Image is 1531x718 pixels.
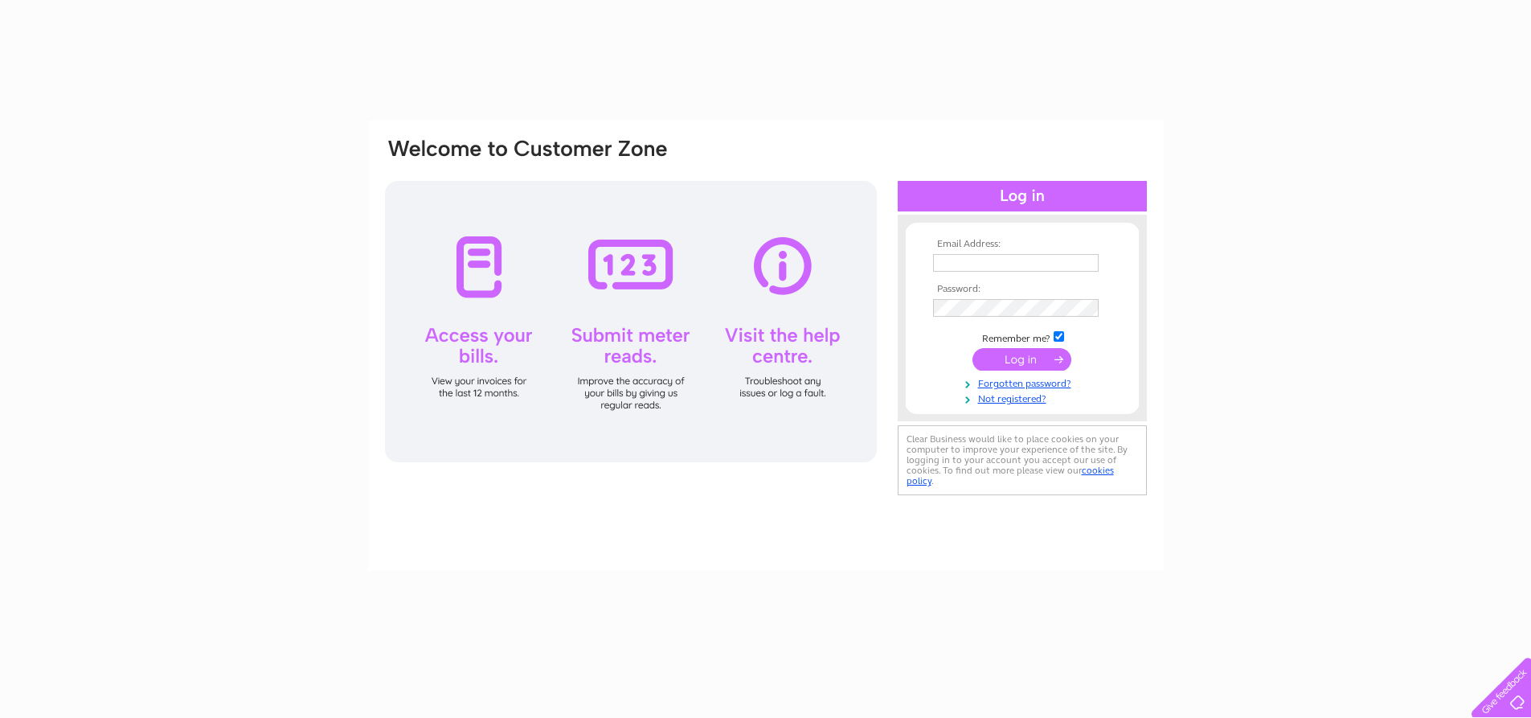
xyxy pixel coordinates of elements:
a: cookies policy [907,465,1114,486]
div: Clear Business would like to place cookies on your computer to improve your experience of the sit... [898,425,1147,495]
td: Remember me? [929,329,1116,345]
input: Submit [972,348,1071,371]
a: Forgotten password? [933,375,1116,390]
th: Email Address: [929,239,1116,250]
th: Password: [929,284,1116,295]
a: Not registered? [933,390,1116,405]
